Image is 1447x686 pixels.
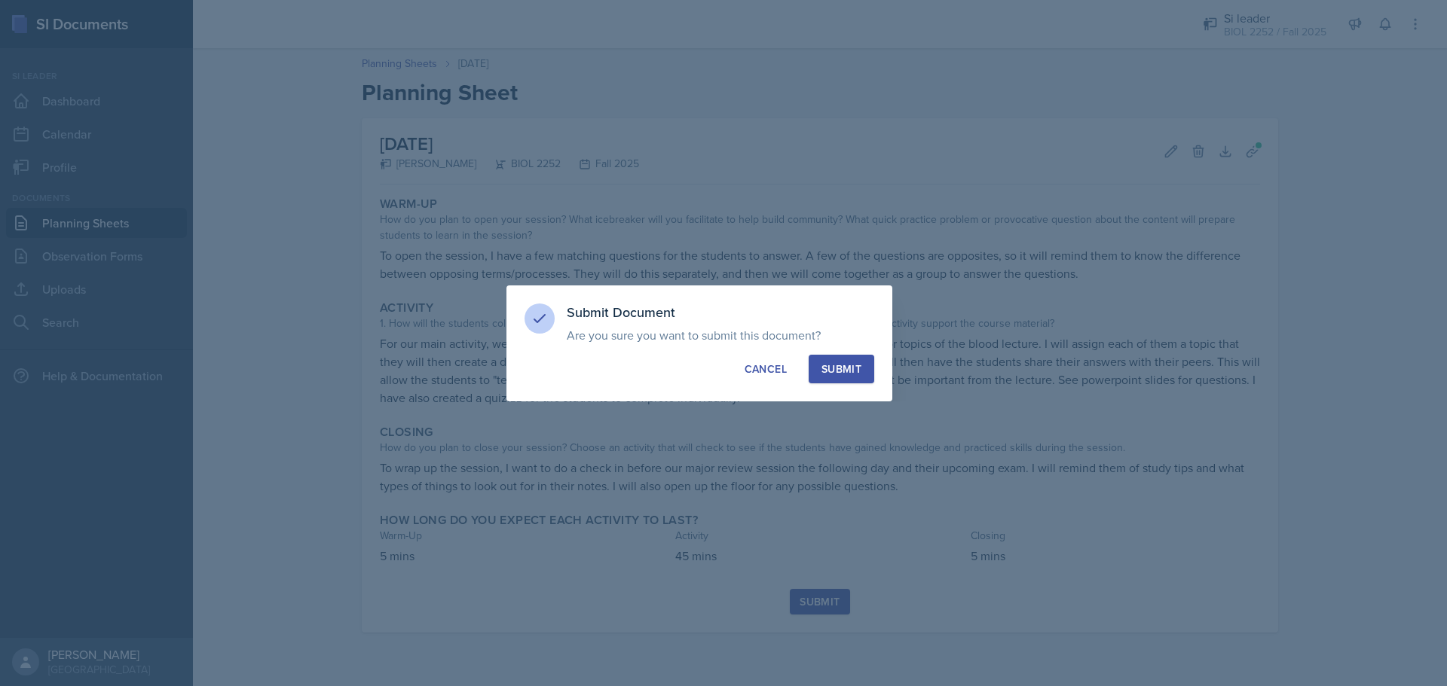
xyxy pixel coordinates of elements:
div: Cancel [745,361,787,377]
button: Cancel [732,355,800,383]
p: Are you sure you want to submit this document? [567,328,874,343]
h3: Submit Document [567,303,874,322]
div: Submit [821,361,861,377]
button: Submit [809,355,874,383]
